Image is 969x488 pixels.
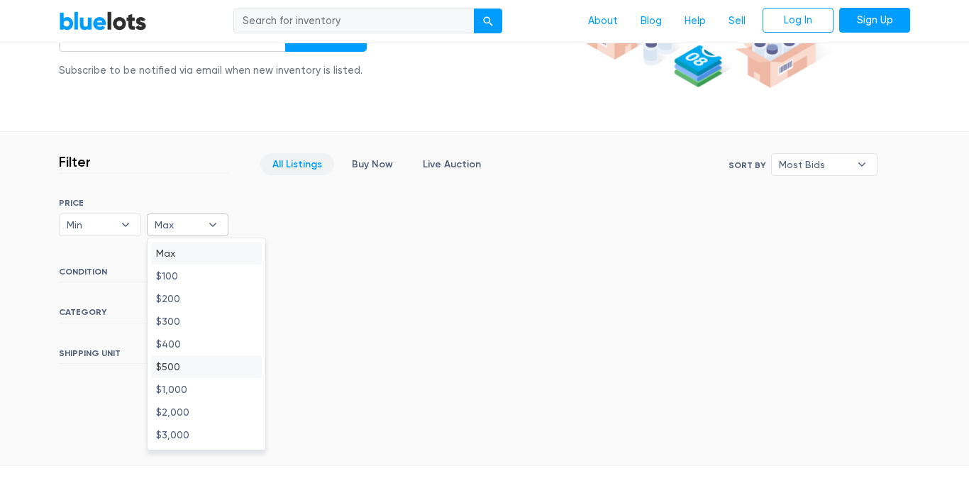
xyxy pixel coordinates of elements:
h6: CONDITION [59,267,228,282]
a: Log In [763,8,834,33]
div: Subscribe to be notified via email when new inventory is listed. [59,63,367,79]
a: Help [673,8,717,35]
span: Most Bids [779,154,850,175]
input: Search for inventory [233,9,475,34]
li: $200 [151,287,262,310]
li: $500 [151,355,262,378]
li: $3,000 [151,423,262,446]
h6: PRICE [59,198,228,208]
li: $100 [151,265,262,287]
a: About [577,8,629,35]
a: BlueLots [59,11,147,31]
h3: Filter [59,153,91,170]
span: Max [155,214,201,235]
b: ▾ [847,154,877,175]
span: Min [67,214,113,235]
li: $400 [151,333,262,355]
li: Max [151,242,262,265]
b: ▾ [111,214,140,235]
a: Sell [717,8,757,35]
label: Sort By [729,159,765,172]
a: All Listings [260,153,334,175]
li: $2,000 [151,401,262,423]
li: $300 [151,310,262,333]
li: $1,000 [151,378,262,401]
b: ▾ [198,214,228,235]
a: Buy Now [340,153,405,175]
a: Blog [629,8,673,35]
h6: SHIPPING UNIT [59,348,228,364]
a: Live Auction [411,153,493,175]
h6: CATEGORY [59,307,228,323]
a: Sign Up [839,8,910,33]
